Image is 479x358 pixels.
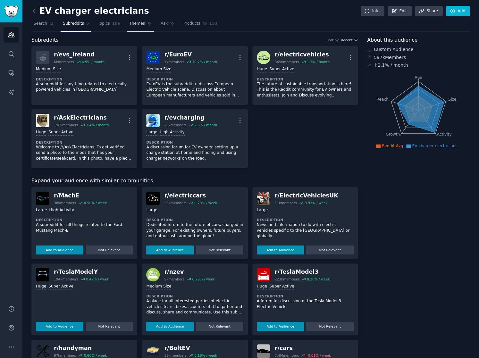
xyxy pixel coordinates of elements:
[257,294,354,298] dt: Description
[146,81,243,98] p: EuroEV is the subreddit to discuss European Electric Vehicle scene. Discussion about European man...
[146,298,243,315] p: A place for all interested parties of electric vehicles (cars, bikes, scooters etc) to gather and...
[86,322,133,331] button: Not Relevant
[252,46,358,105] a: electricvehiclesr/electricvehicles365kmembers1.3% / monthHugeSuper ActiveDescriptionThe future of...
[61,19,91,32] a: Subreddits5
[98,21,110,27] span: Topics
[86,277,109,281] div: 0.42 % / week
[437,132,452,137] tspan: Activity
[82,60,105,64] div: 4.9 % / month
[164,60,184,64] div: 1k members
[307,60,330,64] div: 1.3 % / month
[146,77,243,81] dt: Description
[158,19,177,32] a: Ask
[306,246,354,254] button: Not Relevant
[146,66,171,72] div: Medium Size
[84,201,107,205] div: 0.50 % / week
[415,6,442,17] a: Share
[257,81,354,98] p: The future of sustainable transportation is here! This is the Reddit community for EV owners and ...
[194,123,217,127] div: 2.6 % / month
[341,38,352,42] span: Recent
[36,322,83,331] button: Add to Audience
[54,344,107,352] div: r/ handyman
[146,51,160,64] img: EuroEV
[257,51,270,64] img: electricvehicles
[448,97,456,101] tspan: Size
[146,246,194,254] button: Add to Audience
[275,268,330,276] div: r/ TeslaModel3
[161,21,168,27] span: Ask
[415,75,422,80] tspan: Age
[4,6,19,17] img: GummySearch logo
[257,207,268,213] div: Large
[376,97,389,101] tspan: Reach
[48,129,73,136] div: Super Active
[31,6,149,16] h2: EV charger electricians
[36,77,133,81] dt: Description
[36,129,46,136] div: Huge
[146,114,160,127] img: evcharging
[86,21,89,27] span: 5
[31,19,56,32] a: Search
[194,353,217,358] div: 0.18 % / week
[181,19,220,32] a: Products153
[192,277,215,281] div: 0.29 % / week
[86,123,109,127] div: 3.4 % / month
[164,192,217,200] div: r/ electriccars
[54,277,78,281] div: 194k members
[36,207,47,213] div: Large
[275,60,299,64] div: 365k members
[54,268,109,276] div: r/ TeslaModelY
[257,222,354,239] p: News and information to do with electric vehicles specific to the [GEOGRAPHIC_DATA] or globally.
[275,353,299,358] div: 7.4M members
[412,144,457,148] span: EV charger electricians
[257,246,304,254] button: Add to Audience
[146,145,243,162] p: A discussion forum for EV owners: setting up a charge station at home and finding and using charg...
[164,123,186,127] div: 28k members
[34,21,47,27] span: Search
[257,268,270,281] img: TeslaModel3
[54,60,74,64] div: 6k members
[36,268,49,281] img: TeslaModelY
[164,51,217,59] div: r/ EuroEV
[54,353,76,358] div: 97k members
[374,62,408,69] div: ↑ 2.1 % / month
[48,284,73,290] div: Super Active
[306,322,354,331] button: Not Relevant
[54,114,109,122] div: r/ AskElectricians
[275,192,338,200] div: r/ ElectricVehiclesUK
[146,192,160,205] img: electriccars
[361,6,384,17] a: Info
[31,46,137,105] a: r/evs_ireland6kmembers4.9% / monthMedium SizeDescriptionA subreddit for anything related to elect...
[257,218,354,222] dt: Description
[146,222,243,239] p: Dedicated forum to the future of cars, charged in your garage. For existing owners, future buyers...
[305,201,327,205] div: 3.93 % / week
[196,322,243,331] button: Not Relevant
[275,201,297,205] div: 11k members
[36,192,49,205] img: MachE
[146,140,243,145] dt: Description
[382,144,403,148] span: Reddit Avg
[36,66,61,72] div: Medium Size
[54,201,76,205] div: 38k members
[146,268,160,281] img: nzev
[388,6,412,17] a: Edit
[31,109,137,168] a: AskElectriciansr/AskElectricians196kmembers3.4% / monthHugeSuper ActiveDescriptionWelcome to /r/A...
[257,284,267,290] div: Huge
[36,222,133,233] p: A subreddit for all things related to the Ford Mustang Mach-E.
[257,344,270,358] img: cars
[367,36,417,44] span: About this audience
[146,129,157,136] div: Large
[96,19,122,32] a: Topics186
[142,46,248,105] a: EuroEVr/EuroEV1kmembers19.7% / monthMedium SizeDescriptionEuroEV is the subreddit to discuss Euro...
[164,201,186,205] div: 23k members
[63,21,84,27] span: Subreddits
[341,38,358,42] button: Recent
[31,36,59,44] span: Subreddits
[129,21,145,27] span: Themes
[275,51,330,59] div: r/ electricvehicles
[36,218,133,222] dt: Description
[257,192,270,205] img: ElectricVehiclesUK
[160,129,185,136] div: High Activity
[257,322,304,331] button: Add to Audience
[307,353,331,358] div: -0.01 % / week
